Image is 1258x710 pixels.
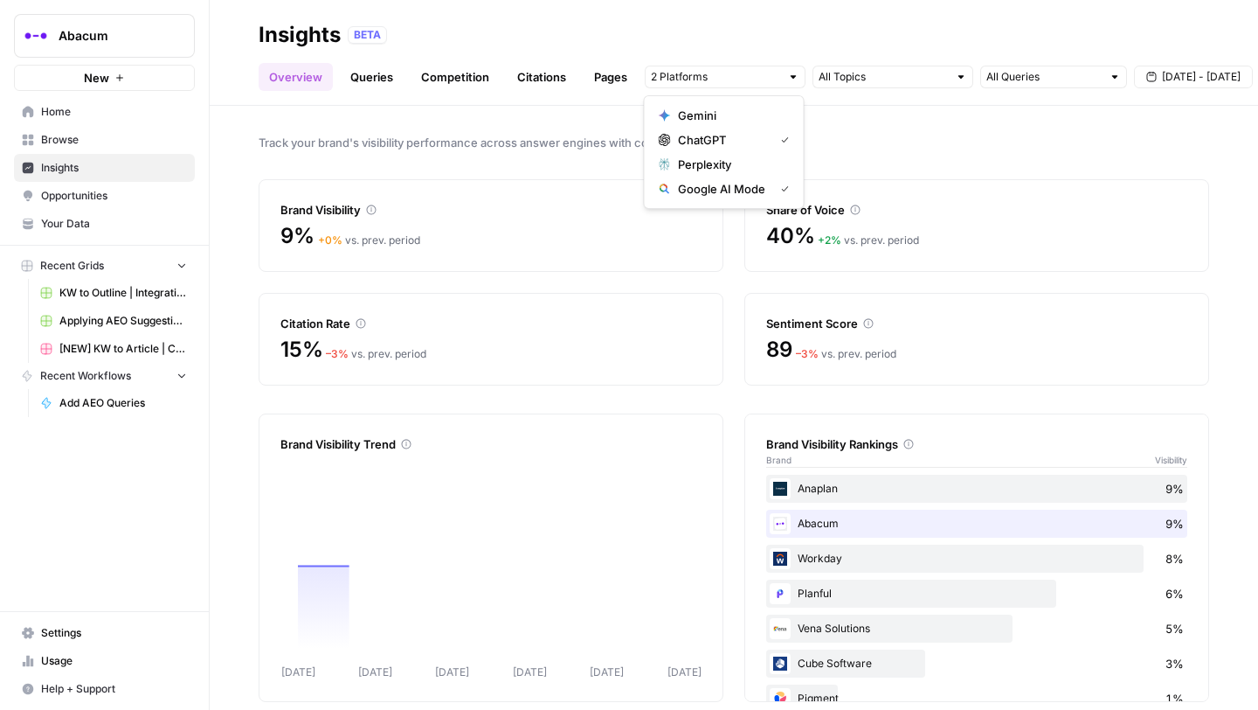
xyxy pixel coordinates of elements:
[766,580,1187,608] div: Planful
[14,98,195,126] a: Home
[986,68,1102,86] input: All Queries
[818,233,841,247] span: + 2 %
[678,156,783,173] span: Perplexity
[590,665,624,679] tspan: [DATE]
[318,233,342,247] span: + 0 %
[259,21,341,49] div: Insights
[766,650,1187,678] div: Cube Software
[770,548,791,569] img: jzoxgx4vsp0oigc9x6a9eruy45gz
[20,20,52,52] img: Abacum Logo
[14,65,195,91] button: New
[766,615,1187,643] div: Vena Solutions
[513,665,547,679] tspan: [DATE]
[507,63,577,91] a: Citations
[770,513,791,534] img: 4u3t5ag124w64ozvv2ge5jkmdj7i
[259,63,333,91] a: Overview
[14,675,195,703] button: Help + Support
[280,315,702,332] div: Citation Rate
[59,341,187,357] span: [NEW] KW to Article | Cohort Grid
[40,368,131,384] span: Recent Workflows
[14,363,195,389] button: Recent Workflows
[411,63,500,91] a: Competition
[14,182,195,210] a: Opportunities
[14,154,195,182] a: Insights
[318,233,420,248] div: vs. prev. period
[766,453,791,467] span: Brand
[435,665,469,679] tspan: [DATE]
[32,389,195,417] a: Add AEO Queries
[41,625,187,641] span: Settings
[41,681,187,697] span: Help + Support
[14,619,195,647] a: Settings
[340,63,404,91] a: Queries
[326,347,349,360] span: – 3 %
[32,335,195,363] a: [NEW] KW to Article | Cohort Grid
[770,583,791,604] img: 9ardner9qrd15gzuoui41lelvr0l
[667,665,702,679] tspan: [DATE]
[348,26,387,44] div: BETA
[41,104,187,120] span: Home
[678,131,767,149] span: ChatGPT
[280,435,702,453] div: Brand Visibility Trend
[59,313,187,329] span: Applying AEO Suggestions
[259,134,1209,151] span: Track your brand's visibility performance across answer engines with comprehensive metrics.
[41,132,187,148] span: Browse
[766,336,792,364] span: 89
[1165,585,1184,602] span: 6%
[14,210,195,238] a: Your Data
[1165,620,1184,637] span: 5%
[280,201,702,219] div: Brand Visibility
[41,160,187,176] span: Insights
[770,653,791,674] img: 5c1vvc5slkkcrghzqv8odreykg6a
[818,233,919,248] div: vs. prev. period
[14,647,195,675] a: Usage
[1134,66,1253,88] button: [DATE] - [DATE]
[32,307,195,335] a: Applying AEO Suggestions
[766,510,1187,538] div: Abacum
[32,279,195,307] a: KW to Outline | Integration Pages Grid
[41,216,187,232] span: Your Data
[796,346,896,362] div: vs. prev. period
[770,478,791,499] img: i3l0twinuru4r0ir99tvr9iljmmv
[40,258,104,274] span: Recent Grids
[770,688,791,709] img: qfv32da3tpg2w5aeicyrs9tdltut
[1165,690,1184,707] span: 1%
[358,665,392,679] tspan: [DATE]
[651,68,780,86] input: 2 Platforms
[819,68,948,86] input: All Topics
[1165,550,1184,567] span: 8%
[766,201,1187,219] div: Share of Voice
[14,126,195,154] a: Browse
[59,27,164,45] span: Abacum
[678,107,783,124] span: Gemini
[281,665,315,679] tspan: [DATE]
[770,618,791,639] img: 2br2unh0zov217qnzgjpoog1wm0p
[1162,69,1241,85] span: [DATE] - [DATE]
[280,222,314,250] span: 9%
[41,653,187,669] span: Usage
[1155,453,1187,467] span: Visibility
[14,14,195,58] button: Workspace: Abacum
[796,347,819,360] span: – 3 %
[14,253,195,279] button: Recent Grids
[41,188,187,204] span: Opportunities
[766,545,1187,573] div: Workday
[1165,515,1184,532] span: 9%
[84,69,109,87] span: New
[766,475,1187,503] div: Anaplan
[584,63,638,91] a: Pages
[766,222,814,250] span: 40%
[280,336,322,364] span: 15%
[1165,655,1184,672] span: 3%
[326,346,426,362] div: vs. prev. period
[766,435,1187,453] div: Brand Visibility Rankings
[59,395,187,411] span: Add AEO Queries
[59,285,187,301] span: KW to Outline | Integration Pages Grid
[678,180,767,198] span: Google AI Mode
[1165,480,1184,498] span: 9%
[766,315,1187,332] div: Sentiment Score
